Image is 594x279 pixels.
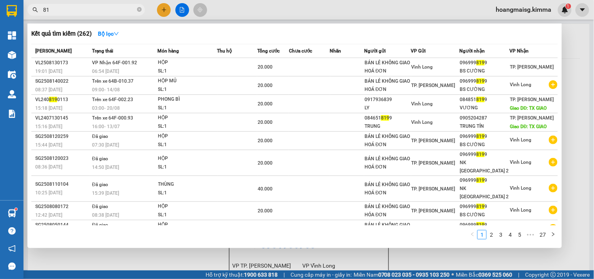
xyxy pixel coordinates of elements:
[381,115,389,121] span: 819
[258,208,273,214] span: 20.000
[477,134,485,139] span: 819
[412,101,433,107] span: Vĩnh Long
[35,105,62,111] span: 15:18 [DATE]
[92,212,119,218] span: 08:38 [DATE]
[8,51,16,59] img: warehouse-icon
[477,78,485,84] span: 819
[92,156,108,161] span: Đã giao
[460,114,509,122] div: 0905204287
[549,158,558,167] span: plus-circle
[510,115,554,121] span: TP. [PERSON_NAME]
[365,122,411,130] div: TRUNG
[35,132,90,141] div: SG2508120259
[8,263,16,270] span: message
[549,230,558,239] li: Next Page
[35,87,62,92] span: 08:37 [DATE]
[158,141,217,149] div: SL: 1
[412,120,433,125] span: Vĩnh Long
[510,97,554,102] span: TP. [PERSON_NAME]
[92,204,108,209] span: Đã giao
[289,48,312,54] span: Chưa cước
[497,230,505,239] a: 3
[258,83,273,88] span: 20.000
[537,230,549,239] li: 27
[460,221,509,229] div: 096999 9
[478,230,486,239] a: 1
[468,230,477,239] li: Previous Page
[510,82,531,87] span: Vĩnh Long
[330,48,341,54] span: Nhãn
[158,211,217,219] div: SL: 1
[217,48,232,54] span: Thu hộ
[35,114,90,122] div: VL2407130145
[510,124,547,129] span: Giao DĐ: TX GIAO
[258,120,273,125] span: 20.000
[158,58,217,67] div: HỘP
[92,222,108,228] span: Đã giao
[8,110,16,118] img: solution-icon
[365,59,411,75] div: BÁN LẺ KHÔNG GIAO HOÁ ĐƠN
[506,230,515,239] a: 4
[460,77,509,85] div: 096999 9
[35,77,90,85] div: SG2508140022
[551,232,556,237] span: right
[92,48,113,54] span: Trạng thái
[35,190,62,196] span: 10:25 [DATE]
[258,160,273,166] span: 20.000
[549,80,558,89] span: plus-circle
[412,186,455,192] span: TP. [PERSON_NAME]
[158,95,217,104] div: PHONG BÌ
[468,230,477,239] button: left
[412,83,455,88] span: TP. [PERSON_NAME]
[470,232,475,237] span: left
[92,142,119,148] span: 07:30 [DATE]
[365,77,411,94] div: BÁN LẺ KHÔNG GIAO HOÁ ĐƠN
[158,221,217,229] div: HỘP
[460,122,509,130] div: TRUNG TÍN
[92,165,119,170] span: 14:50 [DATE]
[158,163,217,172] div: SL: 1
[8,90,16,98] img: warehouse-icon
[98,31,119,37] strong: Bộ lọc
[365,203,411,219] div: BÁN LẺ KHÔNG GIAO HÓA ĐƠN
[8,31,16,40] img: dashboard-icon
[365,114,411,122] div: 084651 9
[460,85,509,94] div: BS CƯỜNG
[506,230,515,239] li: 4
[92,60,137,65] span: VP Nhận 64F-001.92
[412,64,433,70] span: Vĩnh Long
[49,97,57,102] span: 819
[510,159,531,165] span: Vĩnh Long
[92,134,108,139] span: Đã giao
[31,30,92,38] h3: Kết quả tìm kiếm ( 262 )
[35,69,62,74] span: 19:01 [DATE]
[54,53,60,58] span: environment
[460,104,509,112] div: VƯƠNG
[549,224,558,233] span: plus-circle
[54,42,104,51] li: VP Vĩnh Long
[158,104,217,112] div: SL: 1
[510,207,531,213] span: Vĩnh Long
[258,64,273,70] span: 20.000
[477,60,485,65] span: 819
[158,154,217,163] div: HỘP
[412,138,455,143] span: TP. [PERSON_NAME]
[460,96,509,104] div: 084851 9
[515,230,524,239] li: 5
[460,141,509,149] div: BS CƯỜNG
[158,202,217,211] div: HỘP
[137,6,142,14] span: close-circle
[158,189,217,197] div: SL: 1
[35,180,90,188] div: SG2508110104
[510,137,531,143] span: Vĩnh Long
[460,203,509,211] div: 096999 9
[158,85,217,94] div: SL: 1
[537,230,548,239] a: 27
[412,160,455,166] span: TP. [PERSON_NAME]
[549,206,558,214] span: plus-circle
[524,230,537,239] span: •••
[365,132,411,149] div: BÁN LẺ KHÔNG GIAO HOÁ ĐƠN
[411,48,426,54] span: VP Gửi
[43,5,135,14] input: Tìm tên, số ĐT hoặc mã đơn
